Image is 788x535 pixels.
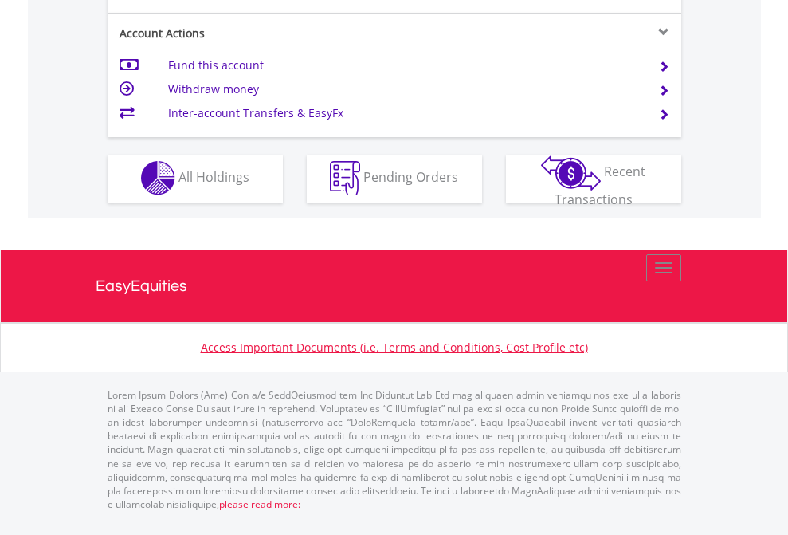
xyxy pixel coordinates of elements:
[108,155,283,203] button: All Holdings
[168,77,639,101] td: Withdraw money
[96,250,693,322] a: EasyEquities
[506,155,681,203] button: Recent Transactions
[330,161,360,195] img: pending_instructions-wht.png
[168,53,639,77] td: Fund this account
[307,155,482,203] button: Pending Orders
[141,161,175,195] img: holdings-wht.png
[168,101,639,125] td: Inter-account Transfers & EasyFx
[555,163,646,208] span: Recent Transactions
[108,26,394,41] div: Account Actions
[219,498,300,511] a: please read more:
[363,168,458,186] span: Pending Orders
[178,168,249,186] span: All Holdings
[108,388,681,511] p: Lorem Ipsum Dolors (Ame) Con a/e SeddOeiusmod tem InciDiduntut Lab Etd mag aliquaen admin veniamq...
[541,155,601,191] img: transactions-zar-wht.png
[201,340,588,355] a: Access Important Documents (i.e. Terms and Conditions, Cost Profile etc)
